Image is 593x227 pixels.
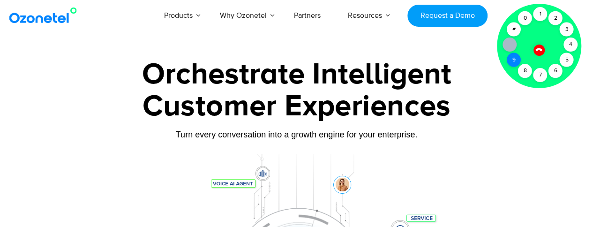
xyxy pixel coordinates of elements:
[37,84,557,129] div: Customer Experiences
[533,68,547,82] div: 7
[507,53,521,67] div: 9
[548,11,563,25] div: 2
[37,60,557,90] div: Orchestrate Intelligent
[37,129,557,140] div: Turn every conversation into a growth engine for your enterprise.
[533,7,547,21] div: 1
[548,64,563,78] div: 6
[518,64,532,78] div: 8
[560,23,574,37] div: 3
[560,53,574,67] div: 5
[518,11,532,25] div: 0
[407,5,488,27] a: Request a Demo
[563,38,578,52] div: 4
[507,23,521,37] div: #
